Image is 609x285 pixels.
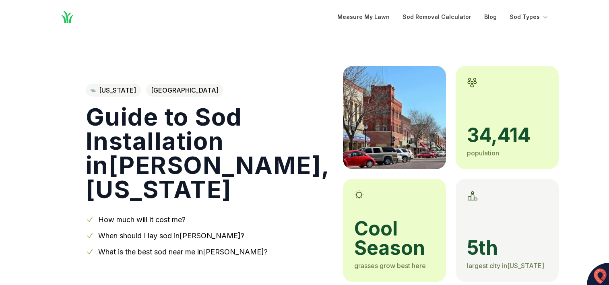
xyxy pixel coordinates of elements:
a: Sod Removal Calculator [403,12,471,22]
span: 5th [467,238,547,258]
span: largest city in [US_STATE] [467,262,544,270]
a: [US_STATE] [86,84,141,97]
span: grasses grow best here [354,262,426,270]
h1: Guide to Sod Installation in [PERSON_NAME] , [US_STATE] [86,105,330,201]
span: population [467,149,499,157]
span: [GEOGRAPHIC_DATA] [146,84,223,97]
a: When should I lay sod in[PERSON_NAME]? [98,231,244,240]
a: What is the best sod near me in[PERSON_NAME]? [98,248,268,256]
span: cool season [354,219,435,258]
img: Nebraska state outline [91,89,96,92]
span: 34,414 [467,126,547,145]
button: Sod Types [510,12,549,22]
a: How much will it cost me? [98,215,186,224]
a: Measure My Lawn [337,12,390,22]
img: A picture of Kearney [343,66,446,169]
a: Blog [484,12,497,22]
